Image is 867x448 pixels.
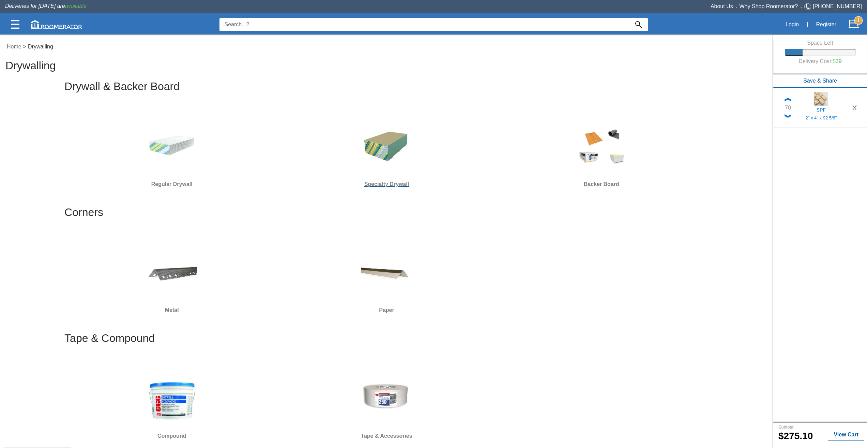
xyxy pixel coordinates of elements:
h6: Space Left [785,40,855,46]
h2: Drywall & Backer Board [64,81,709,98]
span: • [798,6,804,9]
a: Why Shop Roomerator? [740,3,798,9]
img: tile_backer_413.jpg [576,119,627,171]
h5: 2" x 4" x 92 5/8" [800,115,843,121]
a: Compound [67,366,276,440]
label: > [23,43,26,51]
h6: Paper [282,306,491,315]
a: SPF2" x 4" x 92 5/8" [794,92,848,124]
button: Login [782,17,803,32]
button: X [848,102,861,113]
a: Paper [282,240,491,315]
img: Categories.svg [11,20,19,29]
span: available [65,3,87,9]
a: Backer Board [497,114,706,189]
div: 70 [785,104,791,112]
a: Home [5,44,23,49]
a: Specialty Drywall [282,114,491,189]
img: TWall.jpg [361,371,412,422]
span: • [733,6,740,9]
b: View Cart [834,432,858,437]
img: Telephone.svg [804,2,813,11]
img: 11100240_sm.jpg [814,92,828,106]
a: About Us [711,3,733,9]
img: MCWall.jpg [146,245,197,297]
h6: Compound [67,432,276,440]
img: Cart.svg [849,19,859,30]
img: Up_Chevron.png [785,98,791,101]
small: Subtotal: [778,424,796,430]
label: Drywalling [26,43,55,51]
h6: Regular Drywall [67,180,276,189]
h6: Backer Board [497,180,706,189]
button: View Cart [828,429,864,440]
h5: SPF [800,106,843,113]
img: CompWall.jpg [146,371,197,422]
img: PWall.jpg [361,245,412,297]
img: Search_Icon.svg [635,21,642,28]
img: WDWall.jpg [361,119,412,171]
strong: 1 [854,16,863,25]
img: roomerator-logo.svg [31,20,82,29]
h2: Corners [64,206,709,224]
input: Search...? [219,18,629,31]
h6: Specialty Drywall [282,180,491,189]
img: Down_Chevron.png [785,114,791,118]
h6: Delivery Cost: [790,56,850,67]
label: $ [778,431,784,442]
a: Tape & Accessories [282,366,491,440]
b: 275.10 [778,431,813,441]
label: $39 [833,58,842,64]
h6: Metal [67,306,276,315]
a: Metal [67,240,276,315]
a: [PHONE_NUMBER] [813,3,862,9]
img: RDWall.jpg [146,119,197,171]
a: Regular Drywall [67,114,276,189]
button: Save & Share [773,74,867,88]
h2: Tape & Compound [64,332,709,350]
button: Register [812,17,840,32]
h6: Tape & Accessories [282,432,491,440]
div: | [803,17,812,32]
span: Deliveries for [DATE] are [5,3,87,9]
